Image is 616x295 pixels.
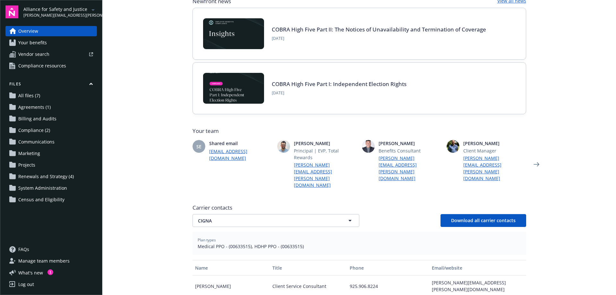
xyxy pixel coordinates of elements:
[198,217,331,224] span: CIGNA
[5,114,97,124] a: Billing and Audits
[18,244,29,255] span: FAQs
[350,265,427,271] div: Phone
[89,6,97,13] a: arrowDropDown
[451,217,516,223] span: Download all carrier contacts
[294,147,357,161] span: Principal | EVP, Total Rewards
[18,279,34,290] div: Log out
[272,26,486,33] a: COBRA High Five Part II: The Notices of Unavailability and Termination of Coverage
[429,260,526,275] button: Email/website
[5,49,97,59] a: Vendor search
[18,269,43,276] span: What ' s new
[463,147,526,154] span: Client Manager
[209,140,272,147] span: Shared email
[5,125,97,135] a: Compliance (2)
[198,237,521,243] span: Plan types
[18,91,40,101] span: All files (7)
[272,80,406,88] a: COBRA High Five Part I: Independent Election Rights
[379,140,441,147] span: [PERSON_NAME]
[18,171,74,182] span: Renewals and Strategy (4)
[5,171,97,182] a: Renewals and Strategy (4)
[18,195,64,205] span: Census and Eligibility
[294,161,357,188] a: [PERSON_NAME][EMAIL_ADDRESS][PERSON_NAME][DOMAIN_NAME]
[198,243,521,250] span: Medical PPO - (00633515), HDHP PPO - (00633515)
[209,148,272,161] a: [EMAIL_ADDRESS][DOMAIN_NAME]
[18,256,70,266] span: Manage team members
[195,265,267,271] div: Name
[5,195,97,205] a: Census and Eligibility
[203,18,264,49] img: Card Image - EB Compliance Insights.png
[5,102,97,112] a: Agreements (1)
[270,260,347,275] button: Title
[23,13,89,18] span: [PERSON_NAME][EMAIL_ADDRESS][PERSON_NAME][DOMAIN_NAME]
[18,114,56,124] span: Billing and Audits
[531,159,542,169] a: Next
[5,256,97,266] a: Manage team members
[23,5,97,18] button: Alliance for Safety and Justice[PERSON_NAME][EMAIL_ADDRESS][PERSON_NAME][DOMAIN_NAME]arrowDropDown
[447,140,459,153] img: photo
[272,36,486,41] span: [DATE]
[5,137,97,147] a: Communications
[193,127,526,135] span: Your team
[463,155,526,182] a: [PERSON_NAME][EMAIL_ADDRESS][PERSON_NAME][DOMAIN_NAME]
[432,265,523,271] div: Email/website
[441,214,526,227] button: Download all carrier contacts
[47,269,53,275] div: 1
[379,155,441,182] a: [PERSON_NAME][EMAIL_ADDRESS][PERSON_NAME][DOMAIN_NAME]
[23,6,89,13] span: Alliance for Safety and Justice
[18,61,66,71] span: Compliance resources
[5,38,97,48] a: Your benefits
[294,140,357,147] span: [PERSON_NAME]
[18,183,67,193] span: System Administration
[463,140,526,147] span: [PERSON_NAME]
[277,140,290,153] img: photo
[196,143,201,150] span: SE
[193,204,526,212] span: Carrier contacts
[18,125,50,135] span: Compliance (2)
[272,265,345,271] div: Title
[5,148,97,159] a: Marketing
[18,49,49,59] span: Vendor search
[193,260,270,275] button: Name
[18,26,38,36] span: Overview
[18,148,40,159] span: Marketing
[5,26,97,36] a: Overview
[203,73,264,104] img: BLOG-Card Image - Compliance - COBRA High Five Pt 1 07-18-25.jpg
[5,61,97,71] a: Compliance resources
[5,244,97,255] a: FAQs
[347,260,429,275] button: Phone
[5,5,18,18] img: navigator-logo.svg
[5,269,53,276] button: What's new1
[18,160,35,170] span: Projects
[193,214,359,227] button: CIGNA
[18,102,51,112] span: Agreements (1)
[18,137,55,147] span: Communications
[5,160,97,170] a: Projects
[5,183,97,193] a: System Administration
[379,147,441,154] span: Benefits Consultant
[5,81,97,89] button: Files
[18,38,47,48] span: Your benefits
[5,91,97,101] a: All files (7)
[272,90,406,96] span: [DATE]
[362,140,375,153] img: photo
